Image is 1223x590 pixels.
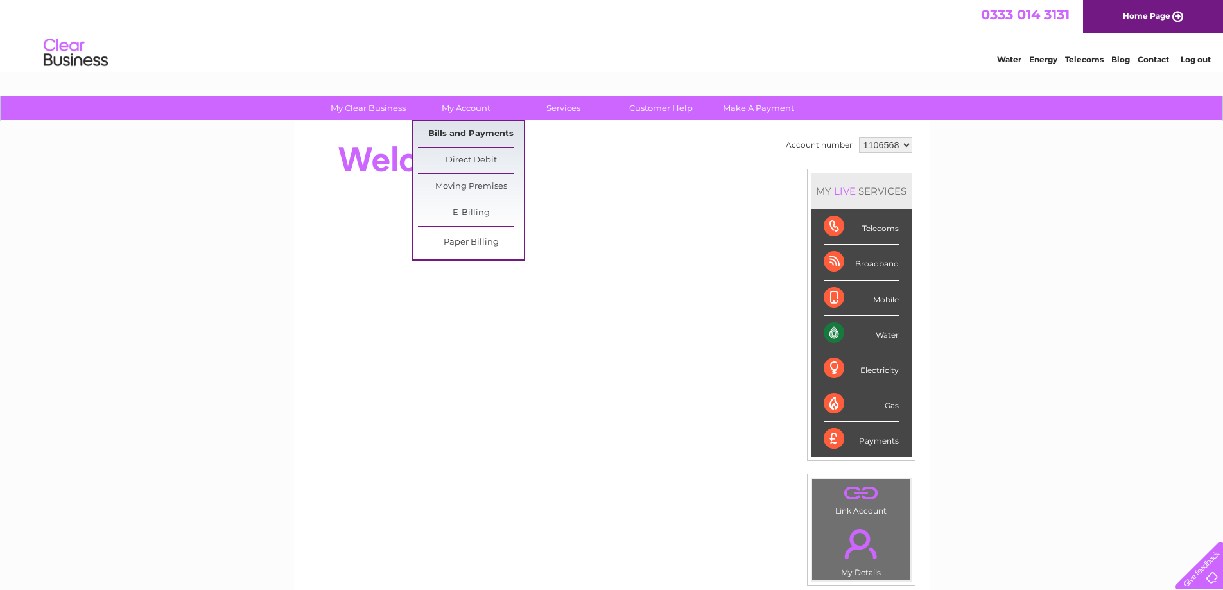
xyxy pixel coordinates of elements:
[608,96,714,120] a: Customer Help
[811,173,912,209] div: MY SERVICES
[811,478,911,519] td: Link Account
[418,230,524,256] a: Paper Billing
[1065,55,1104,64] a: Telecoms
[997,55,1021,64] a: Water
[418,148,524,173] a: Direct Debit
[1181,55,1211,64] a: Log out
[315,96,421,120] a: My Clear Business
[831,185,858,197] div: LIVE
[418,174,524,200] a: Moving Premises
[706,96,811,120] a: Make A Payment
[824,422,899,456] div: Payments
[418,121,524,147] a: Bills and Payments
[824,281,899,316] div: Mobile
[783,134,856,156] td: Account number
[815,521,907,566] a: .
[1029,55,1057,64] a: Energy
[309,7,915,62] div: Clear Business is a trading name of Verastar Limited (registered in [GEOGRAPHIC_DATA] No. 3667643...
[981,6,1070,22] a: 0333 014 3131
[418,200,524,226] a: E-Billing
[824,386,899,422] div: Gas
[413,96,519,120] a: My Account
[815,482,907,505] a: .
[1138,55,1169,64] a: Contact
[811,518,911,581] td: My Details
[824,209,899,245] div: Telecoms
[510,96,616,120] a: Services
[1111,55,1130,64] a: Blog
[43,33,108,73] img: logo.png
[824,245,899,280] div: Broadband
[824,351,899,386] div: Electricity
[824,316,899,351] div: Water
